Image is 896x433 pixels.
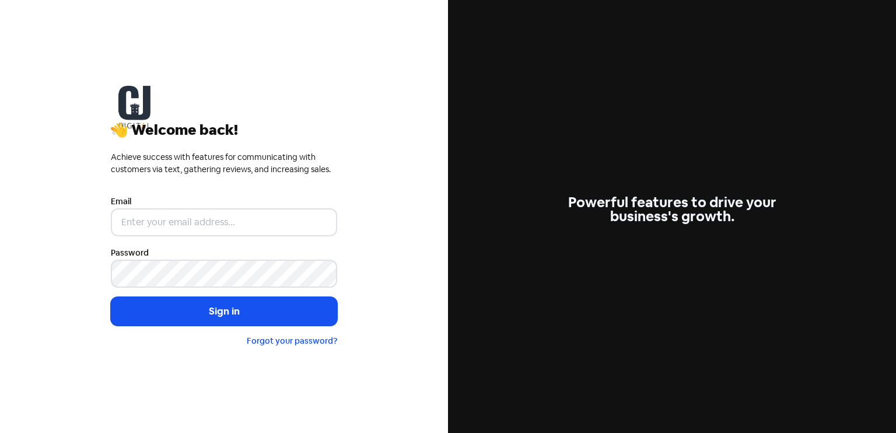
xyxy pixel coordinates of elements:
div: 👋 Welcome back! [111,123,337,137]
label: Email [111,195,131,208]
a: Forgot your password? [247,336,337,346]
button: Sign in [111,297,337,326]
div: Powerful features to drive your business's growth. [559,195,785,224]
input: Enter your email address... [111,208,337,236]
label: Password [111,247,149,259]
div: Achieve success with features for communicating with customers via text, gathering reviews, and i... [111,151,337,176]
